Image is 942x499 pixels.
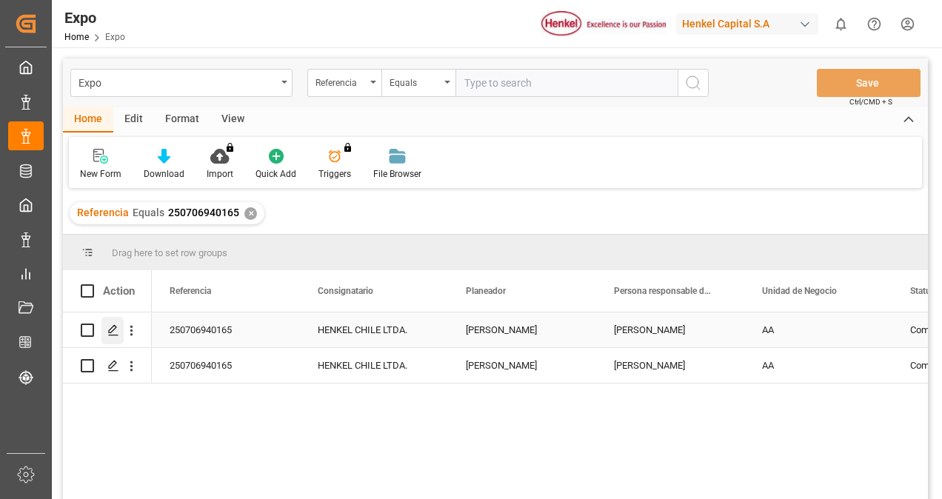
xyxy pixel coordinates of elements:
[858,7,891,41] button: Help Center
[744,348,892,383] div: AA
[448,348,596,383] div: [PERSON_NAME]
[70,69,293,97] button: open menu
[300,348,448,383] div: HENKEL CHILE LTDA.
[315,73,366,90] div: Referencia
[144,167,184,181] div: Download
[817,69,921,97] button: Save
[373,167,421,181] div: File Browser
[244,207,257,220] div: ✕
[824,7,858,41] button: show 0 new notifications
[210,107,255,133] div: View
[64,32,89,42] a: Home
[77,207,129,218] span: Referencia
[678,69,709,97] button: search button
[390,73,440,90] div: Equals
[64,7,125,29] div: Expo
[113,107,154,133] div: Edit
[300,312,448,347] div: HENKEL CHILE LTDA.
[63,312,152,348] div: Press SPACE to select this row.
[744,312,892,347] div: AA
[154,107,210,133] div: Format
[676,13,818,35] div: Henkel Capital S.A
[112,247,227,258] span: Drag here to set row groups
[78,73,276,91] div: Expo
[614,286,713,296] span: Persona responsable de seguimiento
[133,207,164,218] span: Equals
[381,69,455,97] button: open menu
[596,348,744,383] div: [PERSON_NAME]
[455,69,678,97] input: Type to search
[63,348,152,384] div: Press SPACE to select this row.
[168,207,239,218] span: 250706940165
[596,312,744,347] div: [PERSON_NAME]
[318,286,373,296] span: Consignatario
[63,107,113,133] div: Home
[466,286,506,296] span: Planeador
[103,284,135,298] div: Action
[541,11,666,37] img: Henkel%20logo.jpg_1689854090.jpg
[762,286,837,296] span: Unidad de Negocio
[255,167,296,181] div: Quick Add
[152,348,300,383] div: 250706940165
[170,286,211,296] span: Referencia
[910,286,935,296] span: Status
[849,96,892,107] span: Ctrl/CMD + S
[152,312,300,347] div: 250706940165
[448,312,596,347] div: [PERSON_NAME]
[80,167,121,181] div: New Form
[307,69,381,97] button: open menu
[676,10,824,38] button: Henkel Capital S.A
